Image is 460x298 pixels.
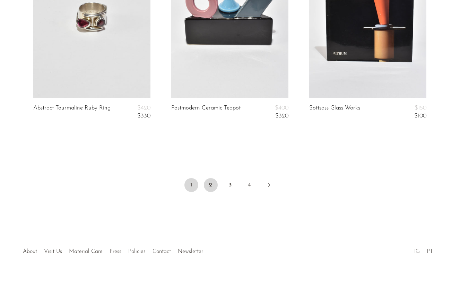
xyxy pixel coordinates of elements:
[275,113,288,119] span: $320
[415,105,426,111] span: $150
[414,113,426,119] span: $100
[153,249,171,254] a: Contact
[137,113,150,119] span: $330
[223,178,237,192] a: 3
[33,105,111,119] a: Abstract Tourmaline Ruby Ring
[184,178,198,192] span: 1
[411,243,436,256] ul: Social Medias
[204,178,218,192] a: 2
[69,249,103,254] a: Material Care
[275,105,288,111] span: $400
[19,243,207,256] ul: Quick links
[414,249,420,254] a: IG
[110,249,121,254] a: Press
[137,105,150,111] span: $420
[44,249,62,254] a: Visit Us
[243,178,257,192] a: 4
[309,105,360,119] a: Sottsass Glass Works
[427,249,433,254] a: PT
[23,249,37,254] a: About
[262,178,276,193] a: Next
[171,105,241,119] a: Postmodern Ceramic Teapot
[128,249,146,254] a: Policies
